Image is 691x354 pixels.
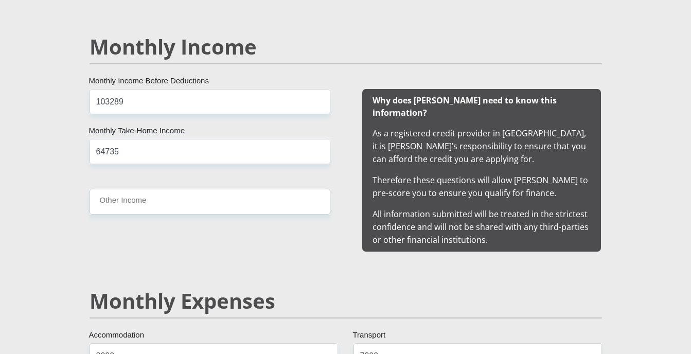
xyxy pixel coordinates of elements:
input: Monthly Income Before Deductions [90,89,330,114]
input: Monthly Take Home Income [90,139,330,164]
h2: Monthly Expenses [90,289,602,313]
input: Other Income [90,189,330,214]
h2: Monthly Income [90,34,602,59]
span: As a registered credit provider in [GEOGRAPHIC_DATA], it is [PERSON_NAME]’s responsibility to ens... [373,94,591,245]
b: Why does [PERSON_NAME] need to know this information? [373,95,557,118]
